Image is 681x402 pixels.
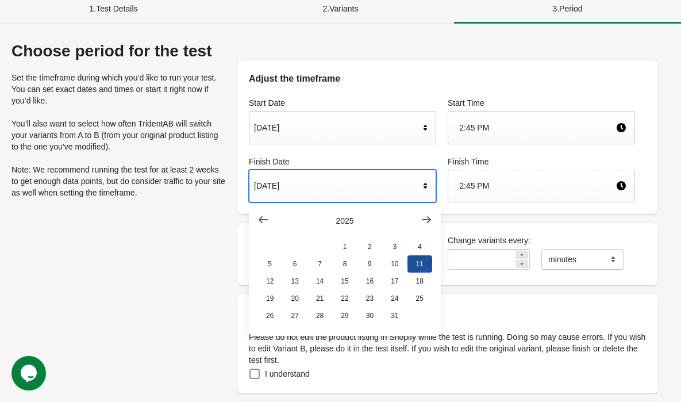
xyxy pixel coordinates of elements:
button: 30 2025 [357,307,382,324]
div: [DATE] [254,175,420,197]
button: 26 2025 [257,307,282,324]
button: 31 2025 [382,307,407,324]
p: Please do not edit the product listing in Shopify while the test is running. Doing so may cause e... [249,331,647,366]
p: Set the timeframe during which you’d like to run your test. You can set exact dates and times or ... [11,72,226,106]
button: 1 2025 [332,238,357,255]
p: Note: We recommend running the test for at least 2 weeks to get enough data points, but do consid... [11,164,226,198]
button: 29 2025 [332,307,357,324]
button: 2 2025 [357,238,382,255]
button: 5 2025 [257,255,282,273]
iframe: chat widget [11,356,48,390]
label: Change variants every: [448,235,635,246]
button: 14 2025 [307,273,332,290]
h2: Adjust the timeframe [249,72,647,86]
div: Choose period for the test [11,42,226,60]
button: 3 2025 [382,238,407,255]
button: 11 2025 [407,255,432,273]
button: 28 2025 [307,307,332,324]
p: You’ll also want to select how often TridentAB will switch your variants from A to B (from your o... [11,118,226,152]
button: 20 2025 [282,290,307,307]
div: 2:45 PM [459,117,615,139]
label: Start Time [448,97,635,109]
span: I understand [265,368,310,380]
button: 10 2025 [382,255,407,273]
button: 15 2025 [332,273,357,290]
h2: Warning! [249,306,647,320]
button: 16 2025 [357,273,382,290]
button: 18 2025 [407,273,432,290]
button: 23 2025 [357,290,382,307]
button: 9 2025 [357,255,382,273]
div: 2:45 PM [459,175,615,197]
button: 25 2025 [407,290,432,307]
label: Start Date [249,97,436,109]
button: 22 2025 [332,290,357,307]
button: 24 2025 [382,290,407,307]
button: 21 2025 [307,290,332,307]
button: 27 2025 [282,307,307,324]
button: 17 2025 [382,273,407,290]
label: Finish Date [249,156,436,167]
button: 13 2025 [282,273,307,290]
button: 8 2025 [332,255,357,273]
label: Finish Time [448,156,635,167]
button: 19 2025 [257,290,282,307]
button: 6 2025 [282,255,307,273]
div: [DATE] [254,117,420,139]
button: 12 2025 [257,273,282,290]
button: 4 2025 [407,238,432,255]
button: 7 2025 [307,255,332,273]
